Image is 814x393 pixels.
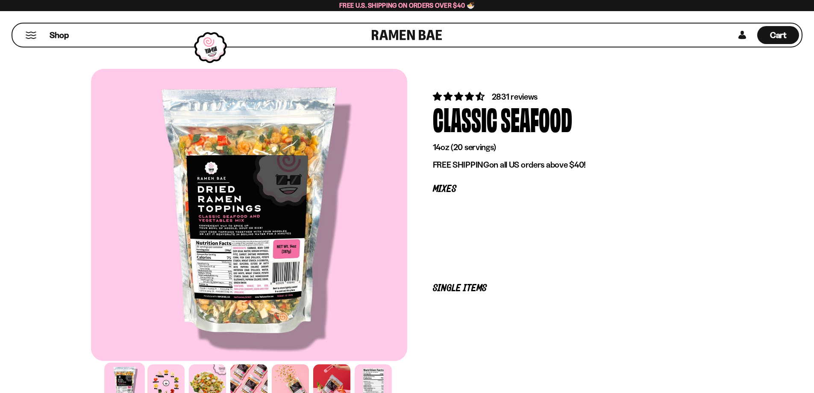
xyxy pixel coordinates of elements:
button: Mobile Menu Trigger [25,32,37,39]
span: 4.68 stars [433,91,486,102]
p: Single Items [433,284,698,293]
div: Classic [433,103,497,135]
span: 2831 reviews [492,92,538,102]
strong: FREE SHIPPING [433,160,489,170]
p: on all US orders above $40! [433,160,698,170]
p: 14oz (20 servings) [433,142,698,153]
div: Seafood [501,103,572,135]
span: Free U.S. Shipping on Orders over $40 🍜 [339,1,475,9]
span: Cart [770,30,787,40]
p: Mixes [433,185,698,193]
div: Cart [757,24,799,47]
span: Shop [50,30,69,41]
a: Shop [50,26,69,44]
